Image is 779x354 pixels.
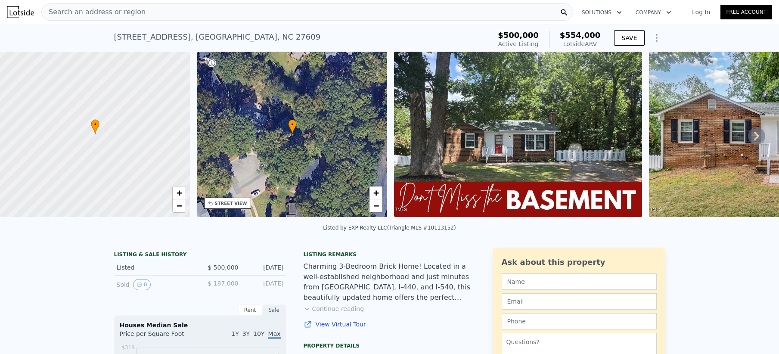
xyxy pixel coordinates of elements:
[614,30,644,46] button: SAVE
[7,6,34,18] img: Lotside
[121,345,135,351] tspan: $319
[176,200,182,211] span: −
[173,199,186,212] a: Zoom out
[120,329,200,343] div: Price per Square Foot
[304,342,476,349] div: Property details
[373,187,379,198] span: +
[245,279,284,290] div: [DATE]
[629,5,678,20] button: Company
[394,52,642,217] img: Sale: 167325500 Parcel: 82515397
[114,31,321,43] div: [STREET_ADDRESS] , [GEOGRAPHIC_DATA] , NC 27609
[245,263,284,272] div: [DATE]
[117,279,193,290] div: Sold
[304,320,476,329] a: View Virtual Tour
[253,330,264,337] span: 10Y
[498,40,539,47] span: Active Listing
[238,304,262,316] div: Rent
[502,273,657,290] input: Name
[262,304,286,316] div: Sale
[288,119,297,134] div: •
[323,225,456,231] div: Listed by EXP Realty LLC (Triangle MLS #10113152)
[231,330,239,337] span: 1Y
[502,256,657,268] div: Ask about this property
[560,31,601,40] span: $554,000
[498,31,539,40] span: $500,000
[208,264,238,271] span: $ 500,000
[720,5,772,19] a: Free Account
[369,186,382,199] a: Zoom in
[242,330,250,337] span: 3Y
[304,261,476,303] div: Charming 3-Bedroom Brick Home! Located in a well-established neighborhood and just minutes from [...
[268,330,281,339] span: Max
[91,121,99,128] span: •
[373,200,379,211] span: −
[502,293,657,310] input: Email
[575,5,629,20] button: Solutions
[117,263,193,272] div: Listed
[42,7,146,17] span: Search an address or region
[369,199,382,212] a: Zoom out
[173,186,186,199] a: Zoom in
[682,8,720,16] a: Log In
[215,200,247,207] div: STREET VIEW
[304,251,476,258] div: Listing remarks
[648,29,665,47] button: Show Options
[560,40,601,48] div: Lotside ARV
[114,251,286,260] div: LISTING & SALE HISTORY
[91,119,99,134] div: •
[502,313,657,329] input: Phone
[208,280,238,287] span: $ 187,000
[304,304,364,313] button: Continue reading
[288,121,297,128] span: •
[133,279,151,290] button: View historical data
[176,187,182,198] span: +
[120,321,281,329] div: Houses Median Sale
